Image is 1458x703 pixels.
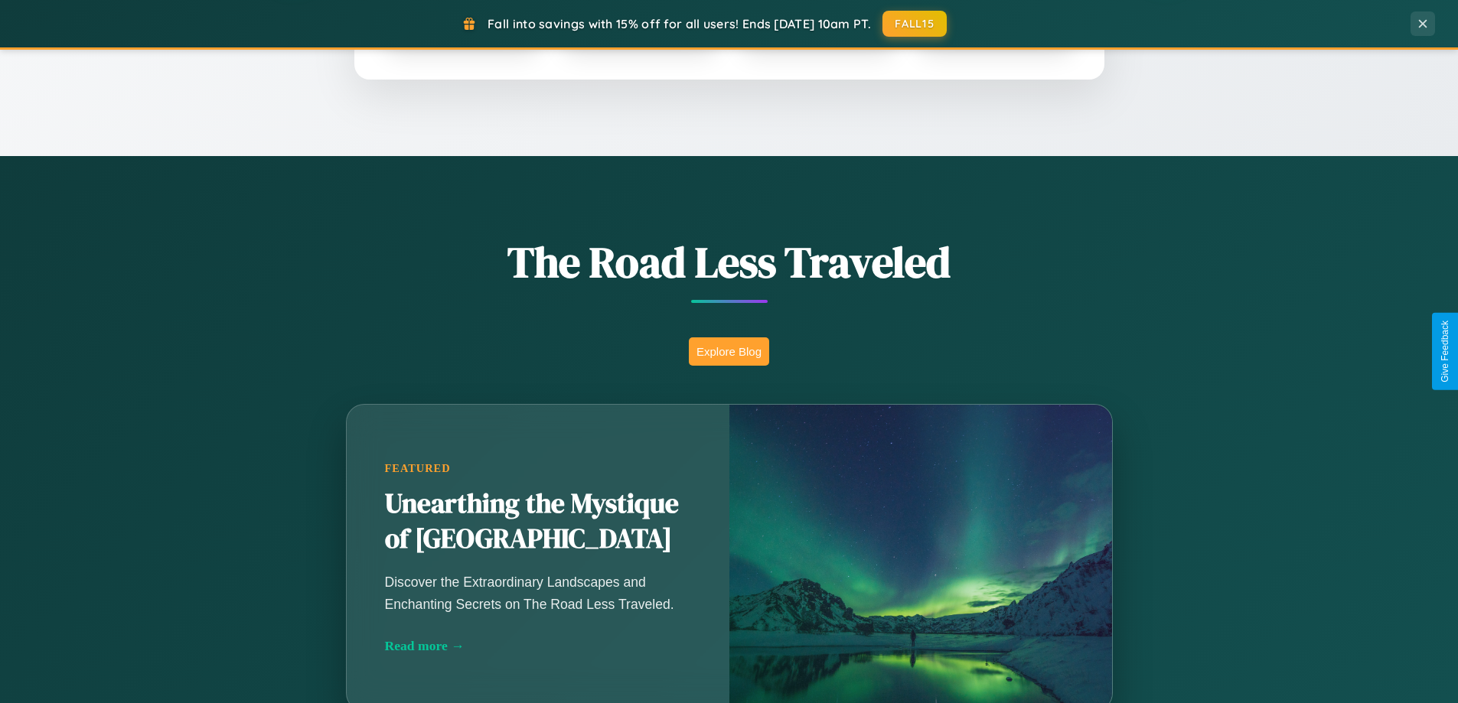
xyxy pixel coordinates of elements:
p: Discover the Extraordinary Landscapes and Enchanting Secrets on The Road Less Traveled. [385,571,691,614]
button: FALL15 [882,11,947,37]
span: Fall into savings with 15% off for all users! Ends [DATE] 10am PT. [488,16,871,31]
div: Featured [385,462,691,475]
h2: Unearthing the Mystique of [GEOGRAPHIC_DATA] [385,487,691,557]
div: Read more → [385,638,691,654]
div: Give Feedback [1440,321,1450,382]
h1: The Road Less Traveled [270,233,1189,291]
button: Explore Blog [689,337,769,366]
